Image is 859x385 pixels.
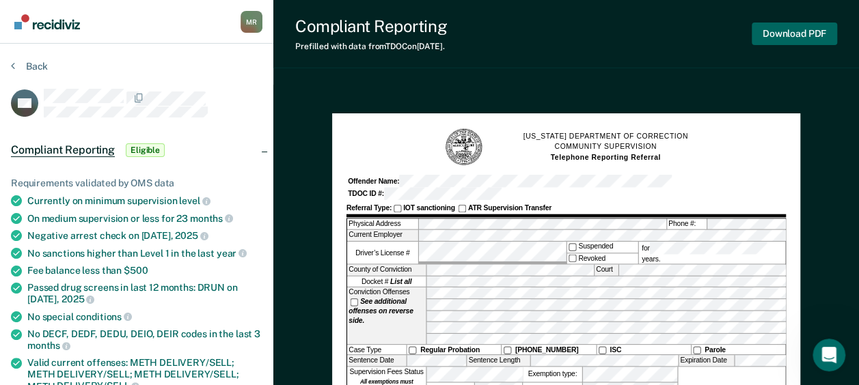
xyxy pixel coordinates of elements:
[567,242,638,253] label: Suspended
[27,340,70,351] span: months
[550,154,660,162] strong: Telephone Reporting Referral
[467,356,530,367] label: Sentence Length
[295,42,447,51] div: Prefilled with data from TDOC on [DATE] .
[27,311,262,323] div: No special
[666,219,706,230] label: Phone #:
[349,298,413,324] strong: See additional offenses on reverse side.
[217,248,247,259] span: year
[11,177,262,189] div: Requirements validated by OMS data
[62,294,94,304] span: 2025
[403,204,455,212] strong: IOT sanctioning
[27,265,262,276] div: Fee balance less than
[467,204,551,212] strong: ATR Supervision Transfer
[813,339,845,371] iframe: Intercom live chat
[347,219,418,230] label: Physical Address
[27,328,262,352] div: No DECF, DEDF, DEDU, DEIO, DEIR codes in the last 3
[515,346,578,354] strong: [PHONE_NUMBER]
[420,346,480,354] strong: Regular Probation
[27,247,262,259] div: No sanctions higher than Level 1 in the last
[649,242,767,255] input: for years.
[393,205,401,213] input: IOT sanctioning
[598,346,606,354] input: ISC
[610,346,621,354] strong: ISC
[14,14,80,29] img: Recidiviz
[523,367,582,382] label: Exemption type:
[175,230,208,241] span: 2025
[346,204,391,212] strong: Referral Type:
[126,143,165,157] span: Eligible
[640,242,783,263] label: for years.
[295,16,447,36] div: Compliant Reporting
[348,190,384,198] strong: TDOC ID #:
[568,255,576,263] input: Revoked
[11,143,115,157] span: Compliant Reporting
[361,277,411,287] span: Docket #
[27,229,262,242] div: Negative arrest check on [DATE],
[241,11,262,33] div: M R
[752,23,837,45] button: Download PDF
[179,195,210,206] span: level
[241,11,262,33] button: Profile dropdown button
[27,282,262,305] div: Passed drug screens in last 12 months: DRUN on [DATE],
[347,230,418,241] label: Current Employer
[567,253,638,264] label: Revoked
[444,128,484,167] img: TN Seal
[458,205,466,213] input: ATR Supervision Transfer
[594,265,618,276] label: Court
[347,345,406,355] div: Case Type
[75,311,131,322] span: conditions
[679,356,734,367] label: Expiration Date
[347,242,418,263] label: Driver’s License #
[350,298,358,306] input: See additional offenses on reverse side.
[27,212,262,225] div: On medium supervision or less for 23
[693,346,701,354] input: Parole
[124,265,148,276] span: $500
[347,356,406,367] label: Sentence Date
[348,177,399,186] strong: Offender Name:
[347,265,426,276] label: County of Conviction
[409,346,417,354] input: Regular Probation
[27,195,262,207] div: Currently on minimum supervision
[523,131,687,163] h1: [US_STATE] DEPARTMENT OF CORRECTION COMMUNITY SUPERVISION
[705,346,726,354] strong: Parole
[347,287,426,344] div: Conviction Offenses
[503,346,511,354] input: [PHONE_NUMBER]
[11,60,48,72] button: Back
[568,243,576,251] input: Suspended
[390,278,411,286] strong: List all
[190,213,233,224] span: months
